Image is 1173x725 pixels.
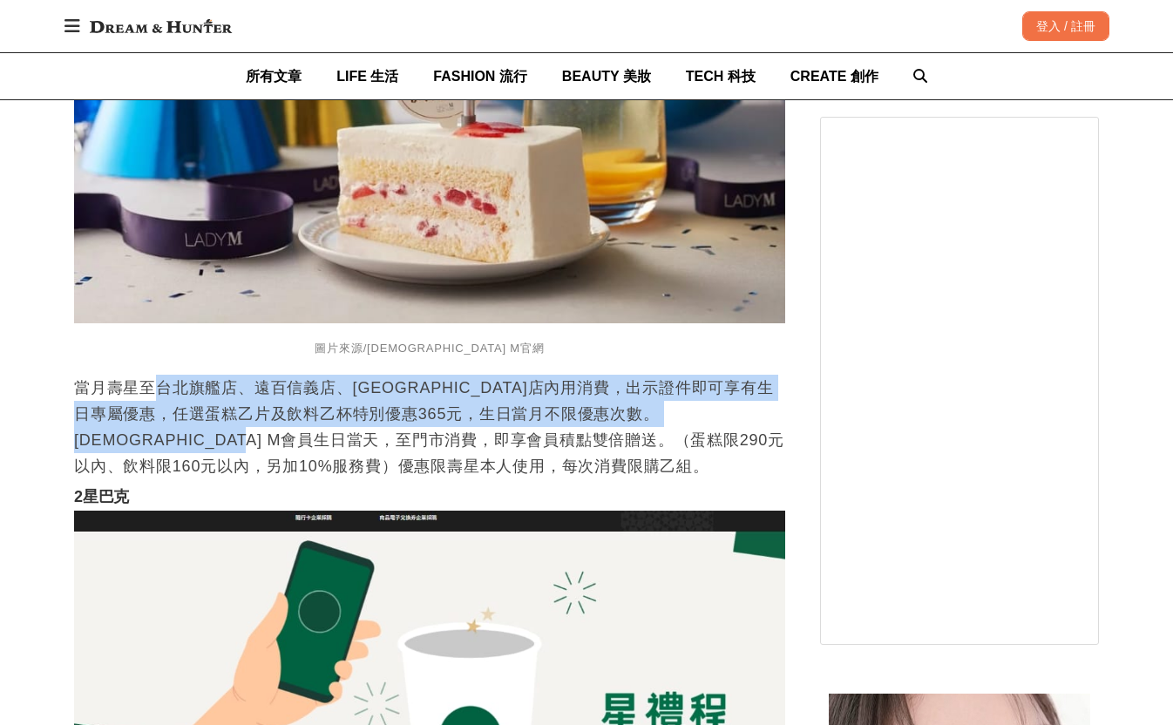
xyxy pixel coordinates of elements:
[433,69,527,84] span: FASHION 流行
[686,69,756,84] span: TECH 科技
[315,342,544,355] span: 圖片來源/[DEMOGRAPHIC_DATA] M官網
[562,69,651,84] span: BEAUTY 美妝
[686,53,756,99] a: TECH 科技
[81,10,241,42] img: Dream & Hunter
[246,53,302,99] a: 所有文章
[1022,11,1109,41] div: 登入 / 註冊
[336,53,398,99] a: LIFE 生活
[433,53,527,99] a: FASHION 流行
[74,488,129,505] strong: 2星巴克
[74,375,785,479] p: 當月壽星至台北旗艦店、遠百信義店、[GEOGRAPHIC_DATA]店內用消費，出示證件即可享有生日專屬優惠，任選蛋糕乙片及飲料乙杯特別優惠365元，生日當月不限優惠次數。[DEMOGRAPHI...
[790,53,878,99] a: CREATE 創作
[246,69,302,84] span: 所有文章
[336,69,398,84] span: LIFE 生活
[562,53,651,99] a: BEAUTY 美妝
[790,69,878,84] span: CREATE 創作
